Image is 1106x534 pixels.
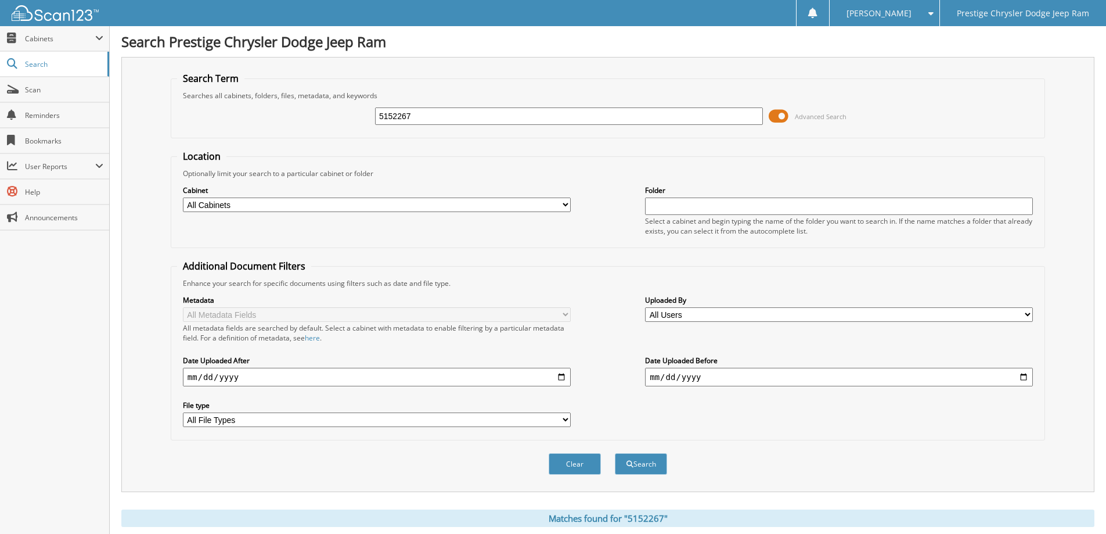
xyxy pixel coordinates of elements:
[25,59,102,69] span: Search
[177,260,311,273] legend: Additional Document Filters
[121,510,1094,527] div: Matches found for "5152267"
[177,278,1039,288] div: Enhance your search for specific documents using filters such as date and file type.
[183,356,571,365] label: Date Uploaded After
[177,91,1039,101] div: Searches all cabinets, folders, files, metadata, and keywords
[25,85,103,95] span: Scan
[25,110,103,120] span: Reminders
[12,5,99,21] img: scan123-logo-white.svg
[177,72,244,85] legend: Search Term
[645,185,1033,195] label: Folder
[177,150,226,163] legend: Location
[846,10,912,17] span: [PERSON_NAME]
[645,216,1033,236] div: Select a cabinet and begin typing the name of the folder you want to search in. If the name match...
[795,112,846,121] span: Advanced Search
[183,185,571,195] label: Cabinet
[645,368,1033,386] input: end
[183,295,571,305] label: Metadata
[25,162,95,171] span: User Reports
[25,34,95,44] span: Cabinets
[549,453,601,475] button: Clear
[177,169,1039,178] div: Optionally limit your search to a particular cabinet or folder
[645,356,1033,365] label: Date Uploaded Before
[957,10,1089,17] span: Prestige Chrysler Dodge Jeep Ram
[645,295,1033,305] label: Uploaded By
[25,187,103,197] span: Help
[121,32,1094,51] h1: Search Prestige Chrysler Dodge Jeep Ram
[183,400,571,410] label: File type
[25,136,103,146] span: Bookmarks
[183,323,571,343] div: All metadata fields are searched by default. Select a cabinet with metadata to enable filtering b...
[183,368,571,386] input: start
[305,333,320,343] a: here
[25,213,103,223] span: Announcements
[615,453,667,475] button: Search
